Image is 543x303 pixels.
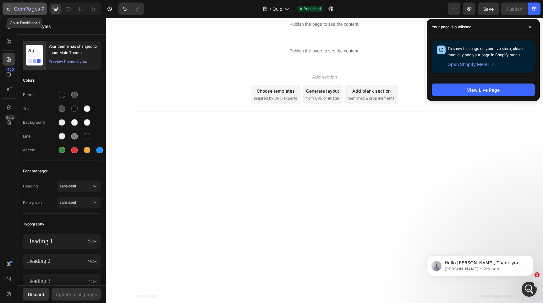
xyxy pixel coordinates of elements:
div: Preview theme styles [48,58,87,65]
button: sans-serif [57,197,101,208]
div: Beta [5,115,15,120]
p: Message from Brad, sent 2m ago [27,24,108,30]
span: Font manager [23,167,48,175]
span: Typography [23,220,44,228]
div: View Live Page [467,87,500,93]
button: sans-serif [57,181,101,192]
p: Your page is published [432,24,471,30]
span: Quiz [272,6,282,12]
div: Your theme has changed to Luum Main Theme [48,43,98,56]
span: from URL or image [200,78,233,84]
div: Accent [23,147,57,153]
span: 46px [87,258,97,264]
div: Choose templates [151,70,189,77]
span: 41px [88,279,97,284]
span: 1 [535,272,540,277]
div: Discard [28,291,44,298]
button: Save [478,3,499,15]
div: Update to all pages [56,291,97,298]
span: To show this page on your live store, please manually add your page in Shopify menu. [447,46,524,57]
span: Heading [23,183,57,189]
span: Save [483,6,494,12]
div: Add blank section [246,70,285,77]
div: Undo/Redo [118,3,144,15]
span: sans-serif [60,200,92,205]
span: Colors [23,77,35,84]
button: View Live Page [432,84,535,96]
p: Heading 2 [27,257,85,265]
button: Publish [501,3,528,15]
span: Open Shopify Menu [447,61,489,68]
span: Hello [PERSON_NAME], Thank you for your reply. Glad to know that it works for you. And are there ... [27,18,108,111]
div: Publish [507,6,522,12]
p: Heading 3 [27,278,86,285]
iframe: Intercom live chat [522,282,537,297]
span: 52px [88,238,97,244]
p: Global Styles [23,23,101,30]
iframe: Design area [106,18,543,303]
div: 450 [6,67,15,72]
p: 7 [41,5,44,13]
div: Background [23,120,57,125]
span: / [270,6,271,12]
button: Update to all pages [52,288,101,300]
button: 7 [3,3,47,15]
span: sans-serif [60,183,92,189]
span: inspired by CRO experts [148,78,191,84]
div: Button [23,92,57,98]
div: Text [23,106,57,111]
p: Heading 1 [27,237,85,245]
span: Add section [204,56,233,62]
span: Published [304,6,321,12]
div: Generate layout [200,70,233,77]
div: Line [23,133,57,139]
button: Discard [23,288,49,300]
iframe: Intercom notifications message [417,242,543,286]
span: then drag & drop elements [242,78,288,84]
span: Paragraph [23,200,57,205]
